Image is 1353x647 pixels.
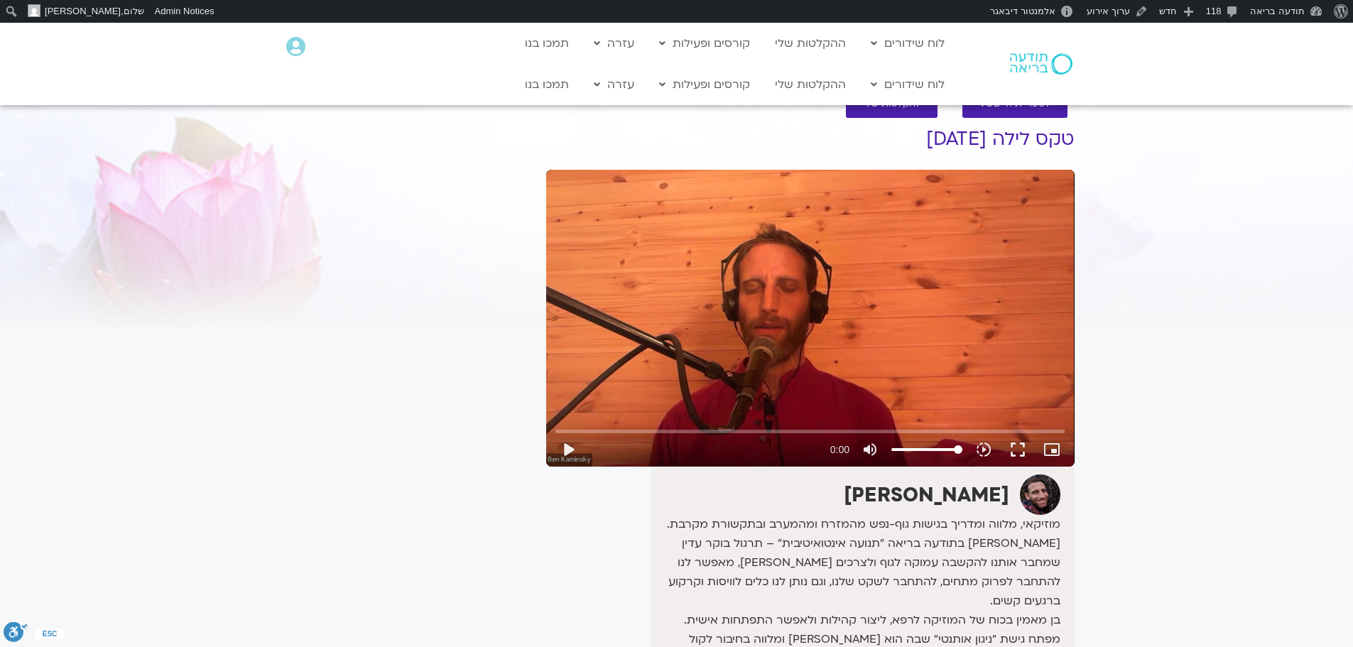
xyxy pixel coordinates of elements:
[652,71,757,98] a: קורסים ופעילות
[652,30,757,57] a: קורסים ופעילות
[864,71,952,98] a: לוח שידורים
[655,515,1060,611] p: מוזיקאי, מלווה ומדריך בגישות גוף-נפש מהמזרח ומהמערב ובתקשורת מקרבת. [PERSON_NAME] בתודעה בריאה ״ת...
[979,99,1050,109] span: לספריית ה-VOD
[1010,53,1072,75] img: תודעה בריאה
[587,71,641,98] a: עזרה
[1020,474,1060,515] img: בן קמינסקי
[587,30,641,57] a: עזרה
[546,129,1075,150] h1: טקס לילה [DATE]
[45,6,121,16] span: [PERSON_NAME]
[864,30,952,57] a: לוח שידורים
[844,482,1009,509] strong: [PERSON_NAME]
[768,30,853,57] a: ההקלטות שלי
[518,71,576,98] a: תמכו בנו
[768,71,853,98] a: ההקלטות שלי
[863,99,920,109] span: להקלטות שלי
[518,30,576,57] a: תמכו בנו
